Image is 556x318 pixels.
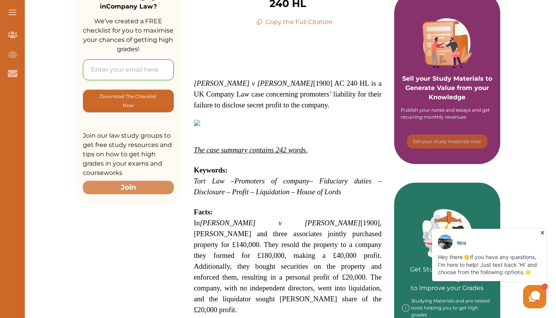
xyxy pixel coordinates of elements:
[235,177,309,185] em: Promoters of company
[83,17,173,53] span: We’ve created a FREE checklist for you to maximise your chances of getting high grades!
[422,18,472,68] img: Purple card image
[194,177,235,185] em: Tort Law –
[83,90,174,112] button: [object Object]
[83,181,174,194] button: Join
[407,135,487,149] button: [object Object]
[83,59,174,80] input: Enter your email here
[194,120,382,126] img: Company-Law-feature-300x245.jpg
[194,219,382,314] span: In [1900], [PERSON_NAME] and three associates jointly purchased property for £140,000. They resol...
[194,146,308,154] em: The case summary contains 242 words.
[194,79,382,109] span: [1900] AC 240 HL is a UK Company Law case concerning promoters’ liability for their failure to di...
[99,92,158,110] p: Download The Checklist Now
[413,138,481,145] p: Sell your study materials now
[401,107,494,121] div: Publish your notes and essays and get recurring monthly revenues
[200,219,360,227] em: [PERSON_NAME] v [PERSON_NAME]
[194,177,382,196] em: – Fiduciary duties – Disclosure – Profit – Liquidation – House of Lords
[194,208,213,216] strong: Facts:
[256,17,333,27] p: Copy the Full Citation
[402,52,493,102] p: Sell your Study Materials to Generate Value from your Knowledge
[83,131,174,178] p: Join our law study groups to get free study resources and tips on how to get high grades in your ...
[194,166,228,174] strong: Keywords:
[422,209,472,259] img: Green card image
[370,227,548,310] iframe: HelpCrunch
[194,79,313,87] em: [PERSON_NAME] v [PERSON_NAME]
